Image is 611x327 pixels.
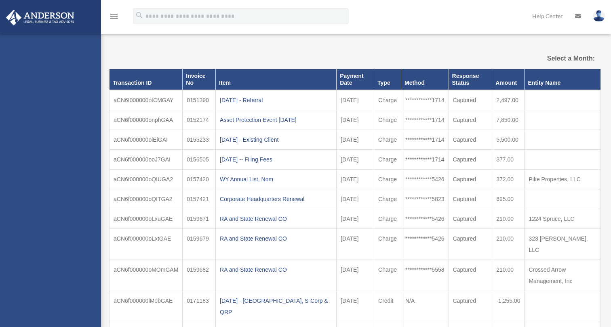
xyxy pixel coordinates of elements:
td: [DATE] [337,291,374,322]
td: 0152174 [183,110,216,130]
td: aCN6f000000oMOmGAM [110,260,183,291]
th: Payment Date [337,69,374,90]
td: 7,850.00 [492,110,525,130]
td: aCN6f000000ooJ7GAI [110,149,183,169]
td: [DATE] [337,110,374,130]
td: Charge [374,189,401,209]
td: N/A [401,291,449,322]
a: menu [109,14,119,21]
td: [DATE] [337,260,374,291]
div: RA and State Renewal CO [220,233,332,244]
td: Captured [449,90,492,110]
td: aCN6f000000oQIUGA2 [110,169,183,189]
td: aCN6f000000otCMGAY [110,90,183,110]
td: 210.00 [492,260,525,291]
th: Response Status [449,69,492,90]
td: 5,500.00 [492,130,525,149]
td: 1224 Spruce, LLC [525,209,601,228]
td: 695.00 [492,189,525,209]
img: Anderson Advisors Platinum Portal [4,10,77,25]
td: 0155233 [183,130,216,149]
td: aCN6f000000oLxtGAE [110,228,183,260]
td: [DATE] [337,169,374,189]
td: 0157420 [183,169,216,189]
td: aCN6f000000onphGAA [110,110,183,130]
td: Captured [449,130,492,149]
td: 0159679 [183,228,216,260]
td: aCN6f000000oQITGA2 [110,189,183,209]
td: Captured [449,169,492,189]
td: Captured [449,228,492,260]
div: Corporate Headquarters Renewal [220,193,332,205]
td: 0171183 [183,291,216,322]
img: User Pic [593,10,605,22]
td: Captured [449,291,492,322]
td: 0159682 [183,260,216,291]
td: Charge [374,149,401,169]
i: menu [109,11,119,21]
th: Transaction ID [110,69,183,90]
td: [DATE] [337,90,374,110]
div: [DATE] -- Filing Fees [220,154,332,165]
td: Captured [449,260,492,291]
div: RA and State Renewal CO [220,264,332,275]
td: Captured [449,149,492,169]
td: aCN6f000000oLxuGAE [110,209,183,228]
td: -1,255.00 [492,291,525,322]
td: [DATE] [337,228,374,260]
th: Item [216,69,337,90]
td: Charge [374,90,401,110]
div: [DATE] - Referral [220,94,332,106]
td: [DATE] [337,130,374,149]
td: 0157421 [183,189,216,209]
td: Captured [449,110,492,130]
td: 2,497.00 [492,90,525,110]
td: [DATE] [337,189,374,209]
td: 0156505 [183,149,216,169]
td: 210.00 [492,209,525,228]
label: Select a Month: [525,53,595,64]
td: Captured [449,209,492,228]
td: 323 [PERSON_NAME], LLC [525,228,601,260]
td: Charge [374,110,401,130]
td: Crossed Arrow Management, Inc [525,260,601,291]
i: search [135,11,144,20]
div: Asset Protection Event [DATE] [220,114,332,126]
td: 0151390 [183,90,216,110]
td: [DATE] [337,149,374,169]
td: 377.00 [492,149,525,169]
div: [DATE] - Existing Client [220,134,332,145]
td: Charge [374,130,401,149]
td: Charge [374,169,401,189]
div: WY Annual List, Nom [220,174,332,185]
th: Amount [492,69,525,90]
td: [DATE] [337,209,374,228]
td: 210.00 [492,228,525,260]
td: Charge [374,209,401,228]
td: Charge [374,228,401,260]
td: Charge [374,260,401,291]
td: 372.00 [492,169,525,189]
div: RA and State Renewal CO [220,213,332,224]
td: Captured [449,189,492,209]
td: aCN6f000000oiEiGAI [110,130,183,149]
th: Type [374,69,401,90]
td: aCN6f000000lMobGAE [110,291,183,322]
div: [DATE] - [GEOGRAPHIC_DATA], S-Corp & QRP [220,295,332,318]
th: Method [401,69,449,90]
td: Credit [374,291,401,322]
th: Entity Name [525,69,601,90]
td: Pike Properties, LLC [525,169,601,189]
th: Invoice No [183,69,216,90]
td: 0159671 [183,209,216,228]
